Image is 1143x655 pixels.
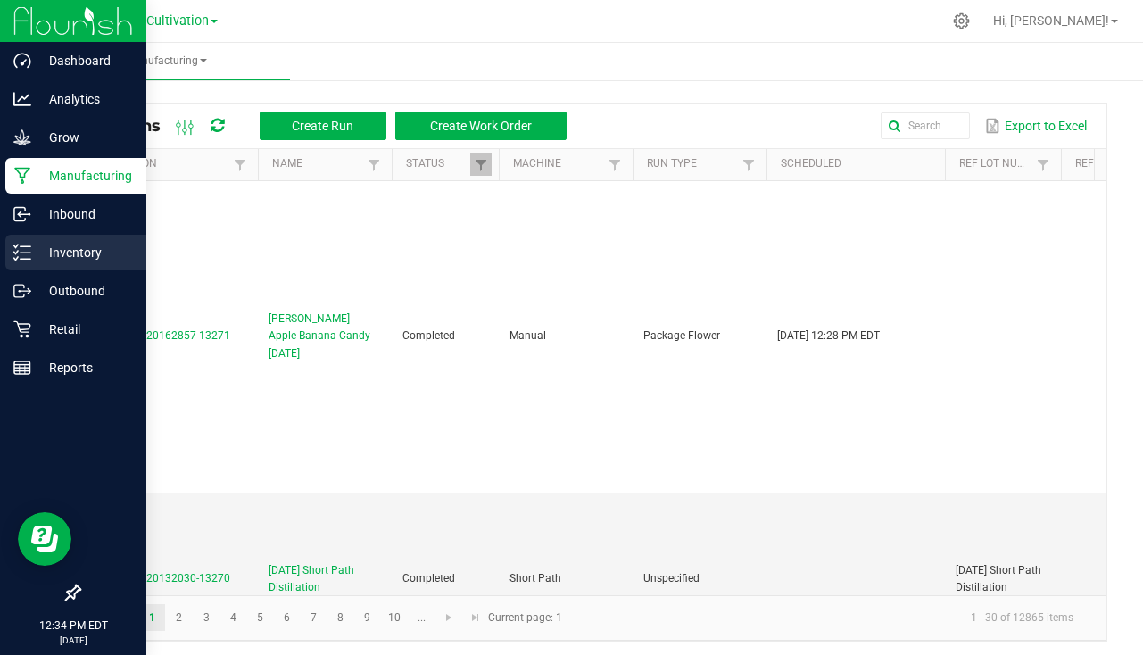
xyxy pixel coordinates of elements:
[31,242,138,263] p: Inventory
[301,604,327,631] a: Page 7
[93,111,580,141] div: All Runs
[90,572,230,585] span: MP-20250820132030-13270
[430,119,532,133] span: Create Work Order
[402,329,455,342] span: Completed
[13,90,31,108] inline-svg: Analytics
[1075,157,1139,171] a: Ref Field 1Sortable
[950,12,973,29] div: Manage settings
[274,604,300,631] a: Page 6
[166,604,192,631] a: Page 2
[363,153,385,176] a: Filter
[959,157,1031,171] a: Ref Lot NumberSortable
[509,572,561,585] span: Short Path
[13,205,31,223] inline-svg: Inbound
[272,157,362,171] a: NameSortable
[31,319,138,340] p: Retail
[292,119,353,133] span: Create Run
[31,127,138,148] p: Grow
[31,280,138,302] p: Outbound
[18,512,71,566] iframe: Resource center
[13,282,31,300] inline-svg: Outbound
[647,157,737,171] a: Run TypeSortable
[382,604,408,631] a: Page 10
[269,311,381,362] span: [PERSON_NAME] - Apple Banana Candy [DATE]
[247,604,273,631] a: Page 5
[8,618,138,634] p: 12:34 PM EDT
[406,157,469,171] a: StatusSortable
[79,595,1106,641] kendo-pager: Current page: 1
[269,562,381,596] span: [DATE] Short Path Distillation
[90,329,230,342] span: MP-20250820162857-13271
[395,112,567,140] button: Create Work Order
[13,129,31,146] inline-svg: Grow
[573,603,1088,633] kendo-pager-info: 1 - 30 of 12865 items
[31,50,138,71] p: Dashboard
[409,604,435,631] a: Page 11
[781,157,938,171] a: ScheduledSortable
[13,244,31,261] inline-svg: Inventory
[442,610,456,625] span: Go to the next page
[13,52,31,70] inline-svg: Dashboard
[956,564,1041,593] span: [DATE] Short Path Distillation
[139,604,165,631] a: Page 1
[13,167,31,185] inline-svg: Manufacturing
[31,357,138,378] p: Reports
[220,604,246,631] a: Page 4
[354,604,380,631] a: Page 9
[468,610,483,625] span: Go to the last page
[146,13,209,29] span: Cultivation
[509,329,546,342] span: Manual
[777,329,880,342] span: [DATE] 12:28 PM EDT
[604,153,625,176] a: Filter
[43,43,290,80] a: Manufacturing
[43,54,290,69] span: Manufacturing
[402,572,455,585] span: Completed
[436,604,462,631] a: Go to the next page
[194,604,219,631] a: Page 3
[8,634,138,647] p: [DATE]
[993,13,1109,28] span: Hi, [PERSON_NAME]!
[31,88,138,110] p: Analytics
[229,153,251,176] a: Filter
[93,157,228,171] a: ExtractionSortable
[881,112,970,139] input: Search
[643,572,700,585] span: Unspecified
[327,604,353,631] a: Page 8
[31,203,138,225] p: Inbound
[981,111,1091,141] button: Export to Excel
[1032,153,1054,176] a: Filter
[462,604,488,631] a: Go to the last page
[13,320,31,338] inline-svg: Retail
[260,112,386,140] button: Create Run
[643,329,720,342] span: Package Flower
[738,153,759,176] a: Filter
[13,359,31,377] inline-svg: Reports
[470,153,492,176] a: Filter
[31,165,138,187] p: Manufacturing
[513,157,603,171] a: MachineSortable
